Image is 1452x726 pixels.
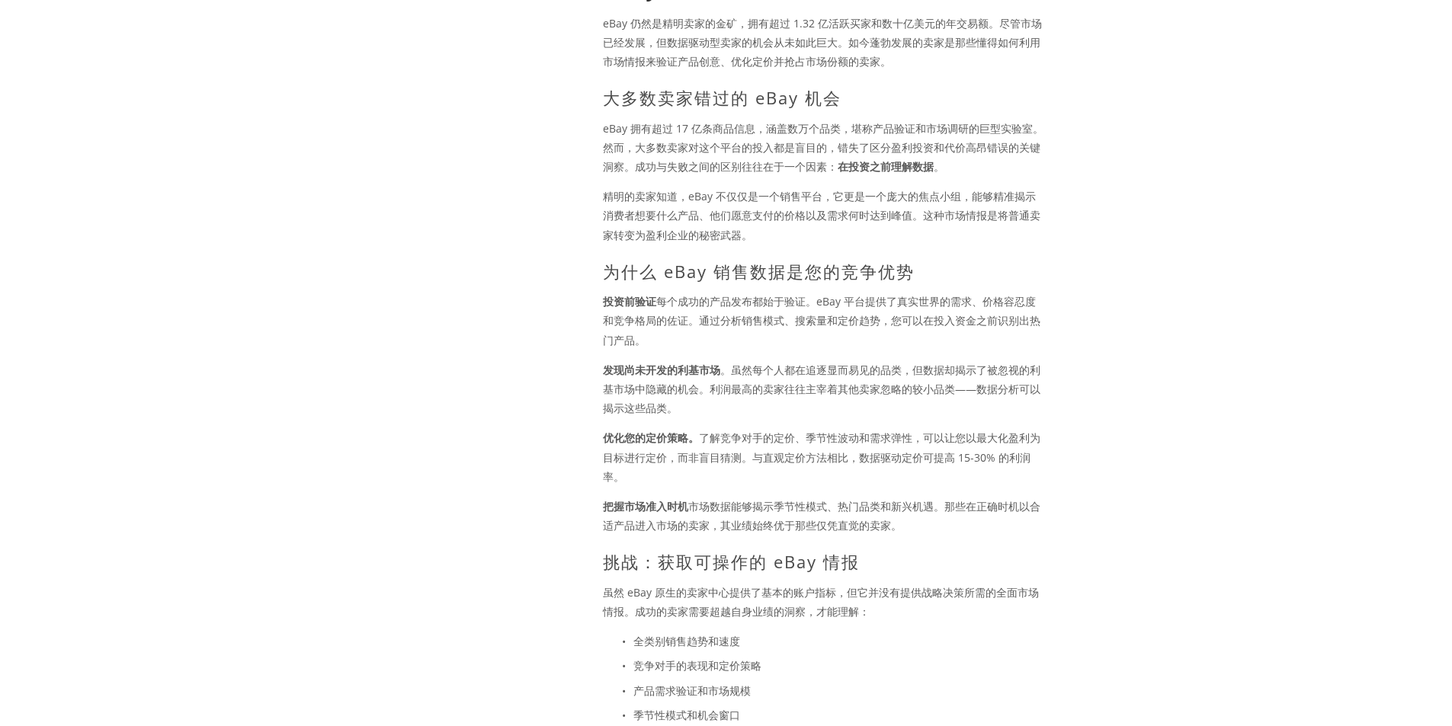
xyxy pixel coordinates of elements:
font: 挑战：获取可操作的 eBay 情报 [603,550,860,573]
font: 全类别销售趋势和速度 [633,634,740,648]
font: 投资前验证 [603,294,656,309]
font: 虽然 eBay 原生的卖家中心提供了基本的账户指标，但它并没有提供战略决策所需的全面市场情报。成功的卖家需要超越自身业绩的洞察，才能理解： [603,585,1039,619]
font: 市场数据能够揭示季节性模式、热门品类和新兴机遇。那些在正确时机以合适产品进入市场的卖家，其业绩始终优于那些仅凭直觉的卖家。 [603,499,1040,533]
font: 在投资之前理解数据 [838,159,934,174]
font: eBay 拥有超过 17 亿条商品信息，涵盖数万个品类，堪称产品验证和市场调研的巨型实验室。然而，大多数卖家对这个平台的投入都是盲目的，错失了区分盈利投资和代价高昂错误的关键洞察。成功与失败之间... [603,121,1043,174]
font: 。 [934,159,944,174]
font: 把握市场准入时机 [603,499,688,513]
font: 每个成功的产品发布都始于验证。eBay 平台提供了真实世界的需求、价格容忍度和竞争格局的佐证。通过分析销售模式、搜索量和定价趋势，您可以在投入资金之前识别出热门产品。 [603,294,1040,347]
font: 发现尚未开发的利基市场 [603,363,720,377]
font: 竞争对手的表现和定价策略 [633,658,761,673]
font: eBay 仍然是精明卖家的金矿，拥有超过 1.32 亿活跃买家和数十亿美元的年交易额。尽管市场已经发展，但数据驱动型卖家的机会从未如此巨大。如今蓬勃发展的卖家是那些懂得如何利用市场情报来验证产品... [603,16,1042,69]
font: 大多数卖家错过的 eBay 机会 [603,86,841,109]
font: 。虽然每个人都在追逐显而易见的品类，但数据却揭示了被忽视的利基市场中隐藏的机会。利润最高的卖家往往主宰着其他卖家忽略的较小品类——数据分析可以揭示这些品类。 [603,363,1040,415]
font: 精明的卖家知道，eBay 不仅仅是一个销售平台，它更是一个庞大的焦点小组，能够精准揭示消费者想要什么产品、他们愿意支付的价格以及需求何时达到峰值。这种市场情报是将普通卖家转变为盈利企业的秘密武器。 [603,189,1040,241]
font: 为什么 eBay 销售数据是您的竞争优势 [603,260,915,283]
font: 优化您的定价策略。 [603,430,699,445]
font: 产品需求验证和市场规模 [633,683,751,698]
font: 了解竞争对手的定价、季节性波动和需求弹性，可以让您以最大化盈利为目标进行定价，而非盲目猜测。与直观定价方法相比，数据驱动定价可提高 15-30% 的利润率。 [603,430,1040,483]
font: 季节性模式和机会窗口 [633,708,740,722]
